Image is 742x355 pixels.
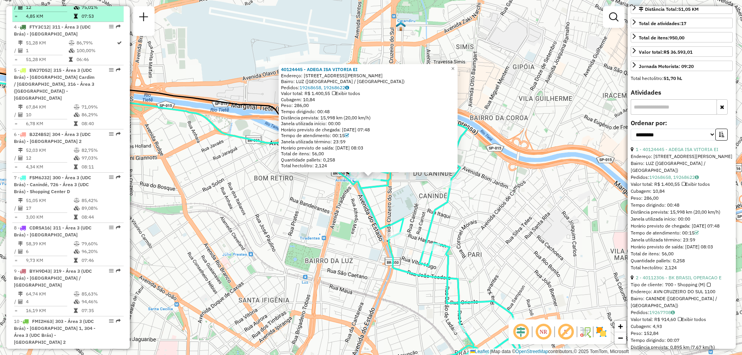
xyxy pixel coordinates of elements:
[639,20,686,26] span: Total de atividades:
[69,41,75,45] i: % de utilização do peso
[14,175,91,194] span: | 300 - Área 3 (UDC Brás) - Canindé, 726 - Área 3 (UDC Brás) - Shopping Center D
[26,197,73,204] td: 51,05 KM
[448,64,458,73] a: Close popup
[18,105,23,109] i: Distância Total
[468,348,631,355] div: Map data © contributors,© 2025 TomTom, Microsoft
[281,73,455,79] div: Endereço: [STREET_ADDRESS][PERSON_NAME]
[579,326,591,338] img: Fluxo de ruas
[74,14,78,19] i: Tempo total em rota
[281,97,315,102] span: Cubagem: 10,84
[631,264,733,271] div: Total hectolitro: 2,124
[281,163,455,169] div: Total hectolitro: 2,124
[81,298,120,306] td: 94,46%
[639,34,684,41] div: Total de itens:
[631,160,733,174] div: Bairro: LUZ ([GEOGRAPHIC_DATA] / [GEOGRAPHIC_DATA])
[14,213,18,221] td: =
[109,319,114,323] em: Opções
[18,156,23,160] i: Total de Atividades
[26,163,73,171] td: 4,34 KM
[618,333,623,343] span: −
[32,318,52,324] span: FMI2H63
[81,154,120,162] td: 97,03%
[74,5,80,10] i: % de utilização da cubagem
[81,204,120,212] td: 89,08%
[631,257,733,264] div: Quantidade pallets: 0,258
[556,323,575,341] span: Exibir rótulo
[14,225,92,238] span: 8 -
[74,292,80,296] i: % de utilização do peso
[18,148,23,153] i: Distância Total
[281,90,455,97] div: Valor total: R$ 1.400,55
[682,181,710,187] span: Exibir todos
[490,349,491,354] span: |
[631,337,733,344] div: Tempo dirigindo: 00:07
[81,290,120,298] td: 85,63%
[618,321,623,331] span: +
[631,281,733,288] div: Tipo de cliente:
[74,156,80,160] i: % de utilização da cubagem
[18,299,23,304] i: Total de Atividades
[74,299,80,304] i: % de utilização da cubagem
[631,32,733,42] a: Total de itens:950,00
[14,307,18,314] td: =
[29,225,50,231] span: CDR5A16
[631,195,659,201] span: Peso: 286,00
[26,240,73,248] td: 58,39 KM
[14,163,18,171] td: =
[26,290,73,298] td: 64,74 KM
[631,3,733,14] a: Distância Total:51,05 KM
[332,90,360,96] span: Exibir todos
[116,268,121,273] em: Rota exportada
[18,48,23,53] i: Total de Atividades
[109,132,114,136] em: Opções
[109,68,114,72] em: Opções
[26,307,73,314] td: 16,19 KM
[74,148,80,153] i: % de utilização do peso
[281,157,455,163] div: Quantidade pallets: 0,258
[18,198,23,203] i: Distância Total
[76,47,116,54] td: 100,00%
[631,46,733,57] a: Valor total:R$ 36.593,01
[26,111,73,119] td: 10
[14,268,92,288] span: | 319 - Área 3 (UDC Brás) - [GEOGRAPHIC_DATA] / [GEOGRAPHIC_DATA]
[116,132,121,136] em: Rota exportada
[74,112,80,117] i: % de utilização da cubagem
[18,206,23,211] i: Total de Atividades
[631,344,733,351] div: Distância prevista: 0,895 km (7,67 km/h)
[74,121,78,126] i: Tempo total em rota
[14,131,91,144] span: | 304 - Área 3 (UDC Brás) - [GEOGRAPHIC_DATA] 2
[76,56,116,63] td: 06:46
[631,229,733,236] div: Tempo de atendimento: 00:15
[26,39,68,47] td: 51,28 KM
[26,56,68,63] td: 51,28 KM
[109,24,114,29] em: Opções
[631,18,733,28] a: Total de atividades:17
[74,206,80,211] i: % de utilização da cubagem
[81,307,120,314] td: 07:35
[14,175,91,194] span: 7 -
[14,154,18,162] td: /
[81,248,120,255] td: 96,20%
[14,67,95,101] span: | 315 - Área 3 (UDC Brás) - [GEOGRAPHIC_DATA] Cardim / [GEOGRAPHIC_DATA], 316 - Área 3 ([GEOGRAPH...
[18,241,23,246] i: Distância Total
[14,131,91,144] span: 6 -
[281,66,357,72] a: 40124445 - ADEGA ISA VITORIA EI
[639,6,699,13] div: Distância Total:
[281,121,455,127] div: Janela utilizada início: 00:00
[26,347,73,355] td: 50,48 KM
[14,12,18,20] td: =
[14,120,18,127] td: =
[631,209,733,216] div: Distância prevista: 15,998 km (20,00 km/h)
[81,103,120,111] td: 71,09%
[678,316,706,322] span: Exibir todos
[14,298,18,306] td: /
[636,146,718,152] a: 1 - 40124445 - ADEGA ISA VITORIA EI
[470,349,489,354] a: Leaflet
[281,85,455,91] div: Pedidos:
[14,204,18,212] td: /
[74,215,78,219] i: Tempo total em rota
[631,61,733,71] a: Jornada Motorista: 09:20
[109,175,114,180] em: Opções
[281,151,455,157] div: Total de itens: 56,00
[81,197,120,204] td: 85,42%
